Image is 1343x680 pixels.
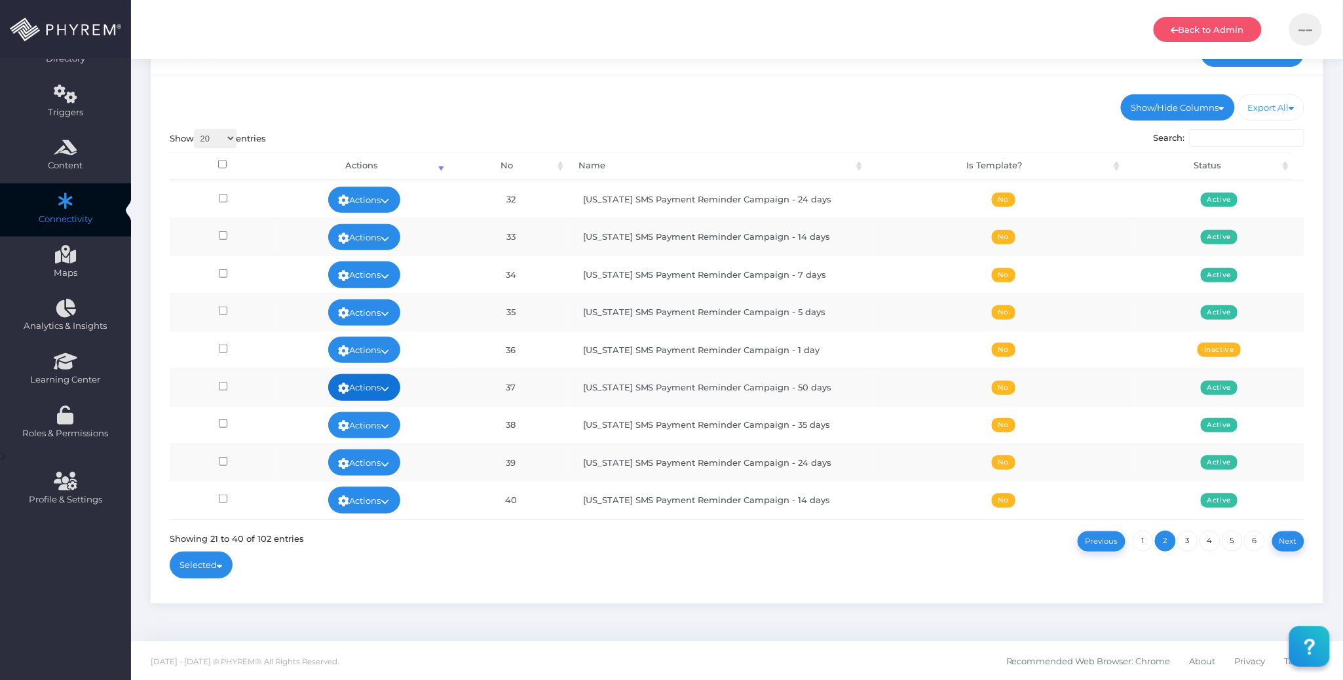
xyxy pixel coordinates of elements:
th: Actions [276,152,447,180]
a: Previous [1078,531,1125,552]
a: Actions [328,187,400,213]
span: No [992,381,1015,395]
div: Showing 21 to 40 of 102 entries [170,529,305,545]
th: Name: activate to sort column ascending [567,152,865,180]
a: Export All [1238,94,1305,121]
span: Content [9,159,123,172]
span: Profile & Settings [29,493,102,506]
span: T&C [1285,647,1301,675]
span: [DATE] - [DATE] © PHYREM®. All Rights Reserved. [151,657,339,666]
td: 32 [451,181,571,218]
td: [US_STATE] SMS Payment Reminder Campaign - 14 days [571,481,873,518]
span: Recommended Web Browser: Chrome [1006,647,1171,675]
span: About [1190,647,1216,675]
td: [US_STATE] SMS Payment Reminder Campaign - 35 days [571,406,873,444]
span: Active [1201,381,1238,395]
span: Inactive [1198,343,1241,357]
span: Active [1201,268,1238,282]
td: 35 [451,293,571,331]
a: Actions [328,487,400,513]
a: 1 [1133,531,1154,552]
a: Actions [328,412,400,438]
select: Showentries [194,129,236,148]
label: Show entries [170,129,267,148]
span: Privacy [1235,647,1266,675]
span: No [992,268,1015,282]
span: Roles & Permissions [9,427,123,440]
label: Search: [1154,129,1305,147]
a: Actions [328,337,400,363]
a: 4 [1200,531,1220,552]
td: [US_STATE] SMS Payment Reminder Campaign - 24 days [571,444,873,481]
span: Learning Center [9,373,123,387]
th: Status: activate to sort column ascending [1123,152,1292,180]
span: No [992,455,1015,470]
a: 2 [1155,531,1176,552]
a: 3 [1177,531,1198,552]
span: Active [1201,455,1238,470]
span: Maps [54,267,77,280]
a: Actions [328,224,400,250]
a: Back to Admin [1154,17,1262,42]
span: Active [1201,230,1238,244]
a: Next [1272,531,1305,552]
a: 6 [1244,531,1265,552]
td: 33 [451,218,571,255]
span: Connectivity [9,213,123,226]
td: [US_STATE] SMS Payment Reminder Campaign - 7 days [571,255,873,293]
td: 37 [451,368,571,406]
span: No [992,193,1015,207]
a: Selected [170,552,233,578]
td: 40 [451,481,571,518]
td: 38 [451,406,571,444]
a: Actions [328,261,400,288]
span: Analytics & Insights [9,320,123,333]
input: Search: [1189,129,1304,147]
span: Triggers [9,106,123,119]
a: Actions [328,374,400,400]
span: No [992,418,1015,432]
td: [US_STATE] SMS Payment Reminder Campaign - 24 days [571,181,873,218]
span: No [992,305,1015,320]
td: 34 [451,255,571,293]
th: Is Template?: activate to sort column ascending [865,152,1123,180]
a: Actions [328,449,400,476]
a: Show/Hide Columns [1121,94,1235,121]
span: Active [1201,193,1238,207]
a: Actions [328,299,400,326]
span: Directory [9,52,123,66]
span: No [992,230,1015,244]
span: Active [1201,493,1238,508]
span: No [992,493,1015,508]
span: No [992,343,1015,357]
td: [US_STATE] SMS Payment Reminder Campaign - 1 day [571,331,873,368]
span: Active [1201,418,1238,432]
td: [US_STATE] SMS Payment Reminder Campaign - 5 days [571,293,873,331]
th: No: activate to sort column ascending [447,152,567,180]
td: 36 [451,331,571,368]
td: 39 [451,444,571,481]
span: Active [1201,305,1238,320]
a: 5 [1222,531,1243,552]
td: [US_STATE] SMS Payment Reminder Campaign - 14 days [571,218,873,255]
td: [US_STATE] SMS Payment Reminder Campaign - 50 days [571,368,873,406]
